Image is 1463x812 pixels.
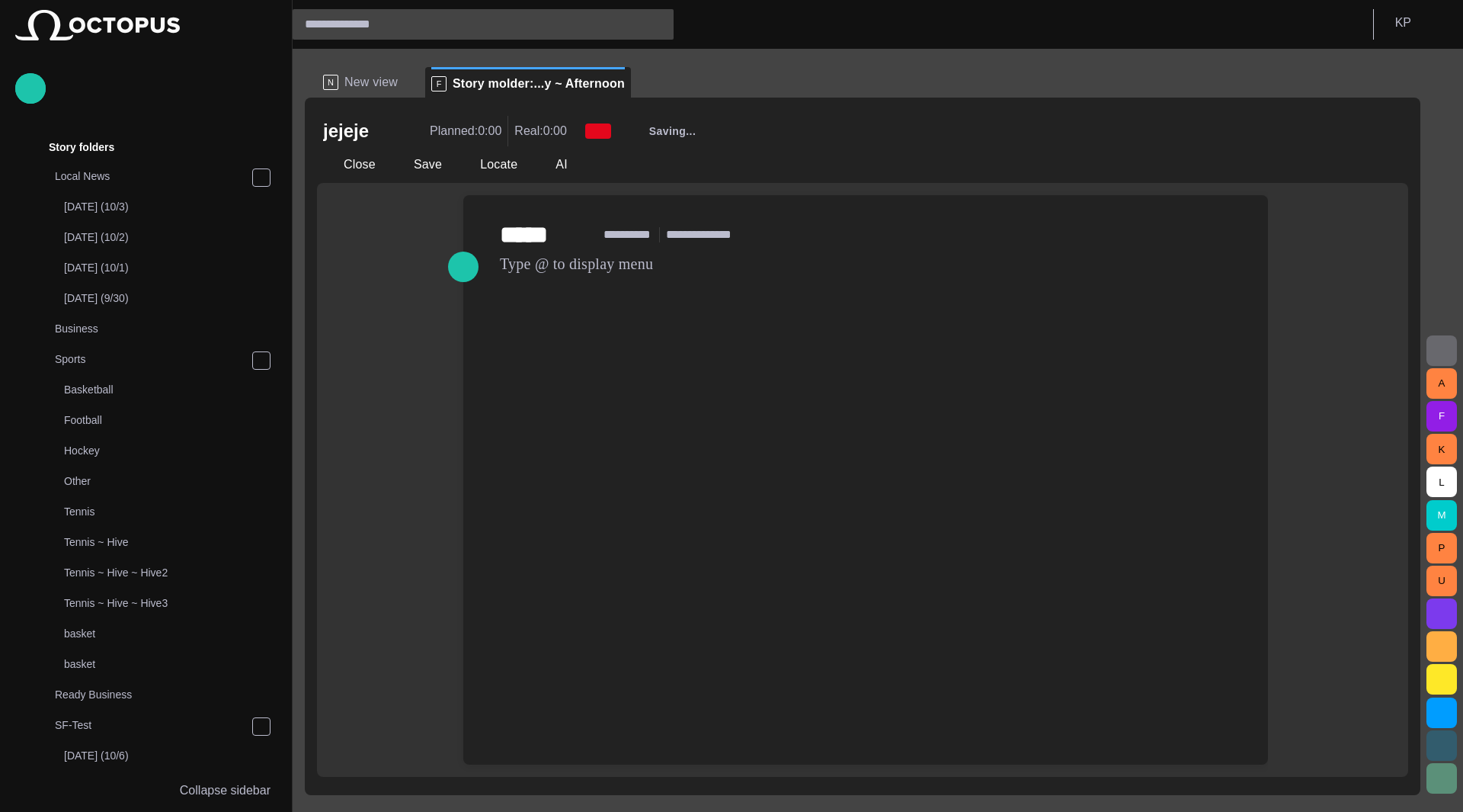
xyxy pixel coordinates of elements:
p: Sports [55,351,251,367]
div: Other [34,467,277,498]
button: AI [529,151,573,178]
div: Business [24,315,277,345]
button: P [1426,533,1457,563]
div: Tennis [34,498,277,528]
button: M [1426,500,1457,531]
p: Ready Business [55,687,277,702]
div: NNew view [317,67,425,98]
div: [DATE] (9/30) [34,284,277,315]
p: K P [1395,14,1411,32]
div: Basketball [34,376,277,406]
button: Collapse sidebar [15,775,277,806]
span: Saving... [649,124,696,139]
div: [DATE] (10/1) [34,254,277,284]
div: Football [34,406,277,437]
button: K [1426,434,1457,464]
button: U [1426,566,1457,596]
p: Tennis ~ Hive ~ Hive3 [64,595,277,611]
p: Football [64,412,277,428]
p: Local News [55,168,251,184]
button: Close [317,151,381,178]
p: Tennis [64,504,277,519]
p: Collapse sidebar [180,782,271,800]
div: Hockey [34,437,277,467]
p: [DATE] (9/30) [64,290,277,306]
p: Real: 0:00 [514,122,567,140]
p: basket [64,626,277,641]
p: Tennis ~ Hive [64,534,277,550]
p: Business [55,321,277,336]
p: [DATE] (10/6) [64,748,277,763]
p: Hockey [64,443,277,458]
div: basket [34,650,277,681]
div: [DATE] (10/3) [34,193,277,223]
h2: jejeje [323,119,369,143]
p: Tennis ~ Hive ~ Hive2 [64,565,277,580]
p: [DATE] (10/3) [64,199,277,214]
button: A [1426,368,1457,399]
div: SportsBasketballFootballHockeyOtherTennisTennis ~ HiveTennis ~ Hive ~ Hive2Tennis ~ Hive ~ Hive3b... [24,345,277,681]
button: L [1426,467,1457,497]
p: N [323,75,338,90]
p: basket [64,656,277,672]
div: FStory molder:...y ~ Afternoon [425,67,631,98]
img: Octopus News Room [15,10,180,40]
p: Planned: 0:00 [430,122,501,140]
button: Save [387,151,447,178]
p: F [431,76,447,91]
button: F [1426,401,1457,432]
div: Local News[DATE] (10/3)[DATE] (10/2)[DATE] (10/1)[DATE] (9/30) [24,162,277,315]
button: KP [1383,9,1454,37]
p: Other [64,473,277,489]
div: Tennis ~ Hive [34,528,277,559]
div: basket [34,620,277,650]
span: New view [344,75,398,90]
div: [DATE] (10/6) [34,742,277,772]
button: Locate [453,151,523,178]
p: SF-Test [55,717,251,733]
p: [DATE] (10/2) [64,229,277,245]
div: [DATE] (10/2) [34,223,277,254]
p: Story folders [49,140,114,155]
div: Tennis ~ Hive ~ Hive3 [34,589,277,620]
div: Ready Business [24,681,277,711]
p: [DATE] (10/1) [64,260,277,275]
p: Basketball [64,382,277,397]
div: Tennis ~ Hive ~ Hive2 [34,559,277,589]
span: Story molder:...y ~ Afternoon [453,76,625,91]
